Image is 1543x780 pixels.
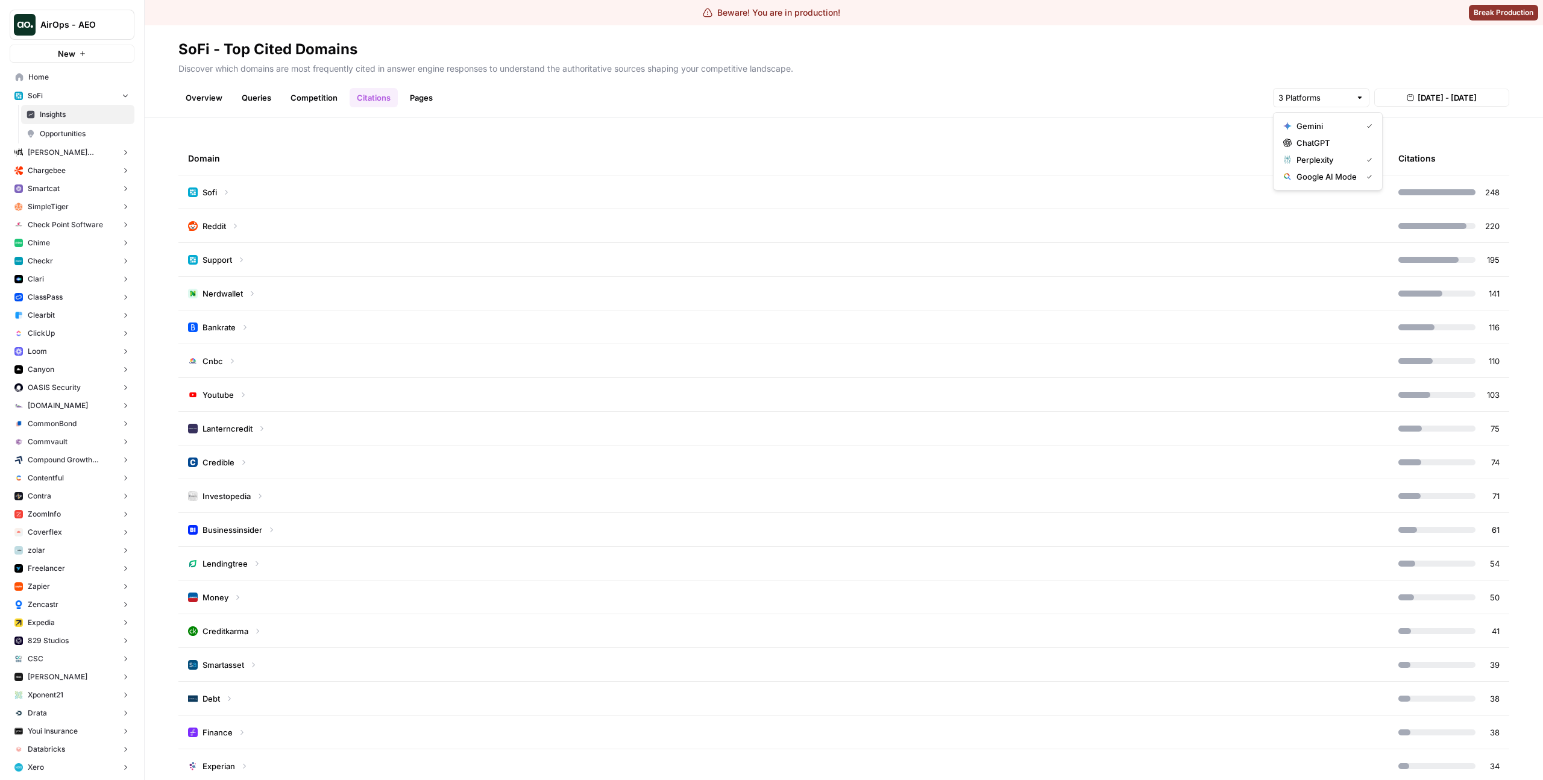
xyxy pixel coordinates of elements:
button: Databricks [10,740,134,758]
span: Creditkarma [203,625,248,637]
img: 6os5al305rae5m5hhkke1ziqya7s [14,546,23,555]
span: 34 [1485,760,1500,772]
span: Reddit [203,220,226,232]
span: Zapier [28,581,50,592]
button: Freelancer [10,559,134,577]
img: j6c1mj9nowuw8roalzbbxlkzcvqz [188,255,198,265]
img: m87i3pytwzu9d7629hz0batfjj1p [14,148,23,157]
span: 71 [1485,490,1500,502]
button: OASIS Security [10,379,134,397]
a: Pages [403,88,440,107]
span: Google AI Mode [1296,171,1357,183]
img: kaevn8smg0ztd3bicv5o6c24vmo8 [14,456,23,464]
span: Investopedia [203,490,251,502]
span: 103 [1485,389,1500,401]
span: Smartasset [203,659,244,671]
span: CommonBond [28,418,77,429]
span: Gemini [1296,120,1357,132]
img: r1kj8td8zocxzhcrdgnlfi8d2cy7 [14,618,23,627]
button: Smartcat [10,180,134,198]
img: l4muj0jjfg7df9oj5fg31blri2em [14,528,23,536]
span: Compound Growth Marketing [28,454,116,465]
button: Coverflex [10,523,134,541]
span: 74 [1485,456,1500,468]
img: lwh15xca956raf2qq0149pkro8i6 [14,637,23,645]
span: [DOMAIN_NAME] [28,400,88,411]
img: AirOps - AEO Logo [14,14,36,36]
span: 141 [1485,288,1500,300]
span: Businessinsider [203,524,262,536]
span: Support [203,254,232,266]
span: Canyon [28,364,54,375]
img: 68x31kg9cvjq1z98h94sc45jw63t [14,745,23,753]
img: cwd2k57bjilwif95xvon178b4aaq [188,525,198,535]
span: 195 [1485,254,1500,266]
button: Drata [10,704,134,722]
button: Youi Insurance [10,722,134,740]
span: [PERSON_NAME] [PERSON_NAME] at Work [28,147,116,158]
img: h6qlr8a97mop4asab8l5qtldq2wv [14,275,23,283]
span: Clari [28,274,44,285]
span: Insights [40,109,129,120]
img: 794aoka1bmsrfbvvp2m0xaaql147 [188,424,198,433]
button: Canyon [10,360,134,379]
span: ZoomInfo [28,509,61,520]
img: 78cr82s63dt93a7yj2fue7fuqlci [14,257,23,265]
img: 8scb49tlb2vriaw9mclg8ae1t35j [14,582,23,591]
span: Perplexity [1296,154,1357,166]
img: a9mur837mohu50bzw3stmy70eh87 [14,564,23,573]
button: CommonBond [10,415,134,433]
span: 829 Studios [28,635,69,646]
img: 1tpxtpcuazqio7wizm7mqbncfb6o [188,728,198,737]
span: Clearbit [28,310,55,321]
button: [DOMAIN_NAME] [10,397,134,415]
button: ZoomInfo [10,505,134,523]
span: 110 [1485,355,1500,367]
img: bin8j408w179rxb2id436s8cecsb [188,289,198,298]
button: ClassPass [10,288,134,306]
img: xlnxy62qy0pya9imladhzo8ewa3z [14,709,23,717]
img: 0idox3onazaeuxox2jono9vm549w [14,365,23,374]
a: Queries [234,88,278,107]
span: Smartcat [28,183,60,194]
span: 39 [1485,659,1500,671]
button: SimpleTiger [10,198,134,216]
span: Bankrate [203,321,236,333]
span: Expedia [28,617,55,628]
img: m2cl2pnoess66jx31edqk0jfpcfn [188,221,198,231]
span: Chargebee [28,165,66,176]
img: s6x7ltuwawlcg2ux8d2ne4wtho4t [14,600,23,609]
a: Opportunities [21,124,134,143]
span: Sofi [203,186,217,198]
span: 54 [1485,558,1500,570]
button: Loom [10,342,134,360]
span: Chime [28,237,50,248]
button: ClickUp [10,324,134,342]
button: SoFi [10,87,134,105]
span: [DATE] - [DATE] [1418,92,1477,104]
span: Opportunities [40,128,129,139]
button: Compound Growth Marketing [10,451,134,469]
span: Drata [28,708,47,719]
span: Credible [203,456,234,468]
div: Citations [1398,142,1436,175]
div: Domain [188,142,1379,175]
img: ybhjxa9n8mcsu845nkgo7g1ynw8w [14,673,23,681]
span: Check Point Software [28,219,103,230]
span: Checkr [28,256,53,266]
span: [PERSON_NAME] [28,671,87,682]
img: gddfodh0ack4ddcgj10xzwv4nyos [14,221,23,229]
span: OASIS Security [28,382,81,393]
span: Databricks [28,744,65,755]
span: CSC [28,653,43,664]
img: qdg6g6oj9r1gq7mzf4ems77pye5r [188,694,198,703]
img: red1k5sizbc2zfjdzds8kz0ky0wq [14,383,23,392]
span: Contra [28,491,51,502]
button: Check Point Software [10,216,134,234]
img: jkhkcar56nid5uw4tq7euxnuco2o [14,166,23,175]
button: Clari [10,270,134,288]
button: Expedia [10,614,134,632]
button: Contra [10,487,134,505]
a: Home [10,68,134,87]
span: Zencastr [28,599,58,610]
